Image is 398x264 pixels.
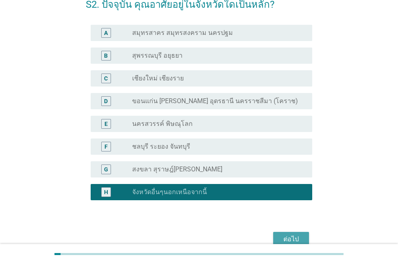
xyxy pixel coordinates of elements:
[280,234,302,244] div: ต่อไป
[132,188,207,196] label: จังหวัดอื่นๆนอกเหนือจากนี้
[132,120,193,128] label: นครสวรรค์ พิษณุโลก
[104,165,108,173] div: G
[132,52,183,60] label: สุพรรณบุรี อยุธยา
[132,97,298,105] label: ขอนแก่น [PERSON_NAME] อุดรธานี นครราชสีมา (โคราช)
[104,97,108,105] div: D
[104,142,108,151] div: F
[104,74,108,82] div: C
[273,232,309,247] button: ต่อไป
[132,29,233,37] label: สมุทรสาคร สมุทรสงคราม นครปฐม
[132,165,222,173] label: สงขลา สุราษฎ์[PERSON_NAME]
[104,28,108,37] div: A
[132,143,190,151] label: ชลบุรี ระยอง จันทบุรี
[104,188,108,196] div: H
[132,74,184,82] label: เชียงใหม่ เชียงราย
[104,51,108,60] div: B
[104,119,108,128] div: E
